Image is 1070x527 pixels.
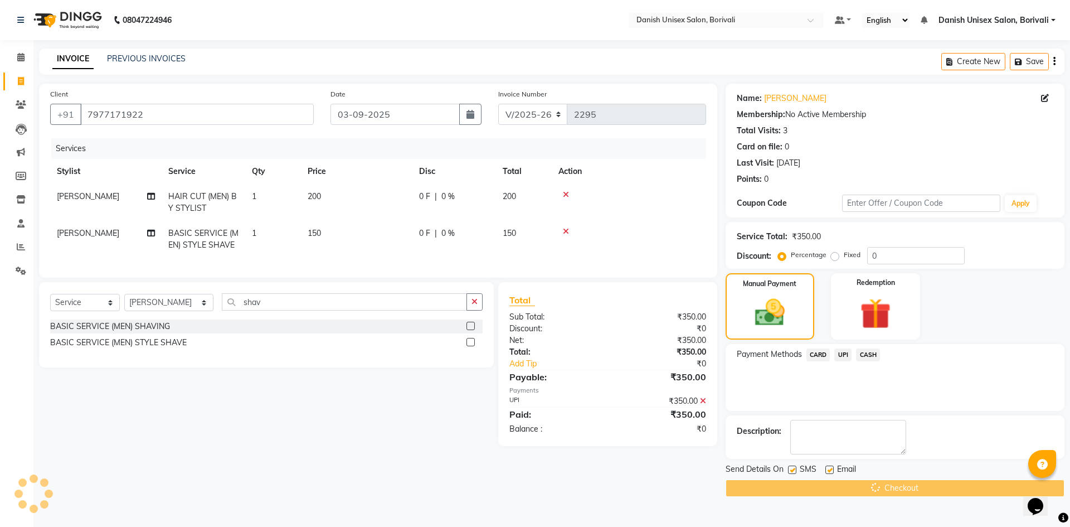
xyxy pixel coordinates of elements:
[501,423,607,435] div: Balance :
[737,250,771,262] div: Discount:
[737,141,782,153] div: Card on file:
[607,335,714,346] div: ₹350.00
[806,349,830,361] span: CARD
[783,125,787,137] div: 3
[737,197,842,209] div: Coupon Code
[496,159,552,184] th: Total
[842,195,1000,212] input: Enter Offer / Coupon Code
[785,141,789,153] div: 0
[764,93,826,104] a: [PERSON_NAME]
[607,311,714,323] div: ₹350.00
[252,191,256,201] span: 1
[501,311,607,323] div: Sub Total:
[252,228,256,238] span: 1
[107,54,186,64] a: PREVIOUS INVOICES
[941,53,1005,70] button: Create New
[737,426,781,437] div: Description:
[503,228,516,238] span: 150
[791,250,826,260] label: Percentage
[245,159,301,184] th: Qty
[737,173,762,185] div: Points:
[625,358,714,370] div: ₹0
[837,463,856,477] span: Email
[435,228,437,239] span: |
[850,294,901,333] img: _gift.svg
[441,191,455,202] span: 0 %
[501,323,607,335] div: Discount:
[764,173,769,185] div: 0
[607,346,714,358] div: ₹350.00
[737,349,802,360] span: Payment Methods
[123,4,172,36] b: 08047224946
[308,228,321,238] span: 150
[792,231,821,243] div: ₹350.00
[607,395,714,407] div: ₹350.00
[168,228,239,250] span: BASIC SERVICE (MEN) STYLE SHAVE
[737,231,787,243] div: Service Total:
[1005,195,1037,212] button: Apply
[607,323,714,335] div: ₹0
[607,423,714,435] div: ₹0
[857,278,895,288] label: Redemption
[607,408,714,421] div: ₹350.00
[726,463,784,477] span: Send Details On
[1023,482,1059,516] iframe: chat widget
[50,337,187,349] div: BASIC SERVICE (MEN) STYLE SHAVE
[746,296,794,330] img: _cash.svg
[412,159,496,184] th: Disc
[80,104,314,125] input: Search by Name/Mobile/Email/Code
[737,109,1053,120] div: No Active Membership
[1010,53,1049,70] button: Save
[552,159,706,184] th: Action
[938,14,1049,26] span: Danish Unisex Salon, Borivali
[501,370,607,384] div: Payable:
[834,349,852,361] span: UPI
[800,463,816,477] span: SMS
[50,104,81,125] button: +91
[419,228,430,239] span: 0 F
[330,89,346,99] label: Date
[607,370,714,384] div: ₹350.00
[168,191,237,213] span: HAIR CUT (MEN) BY STYLIST
[501,335,607,346] div: Net:
[51,138,714,159] div: Services
[501,346,607,358] div: Total:
[743,279,796,289] label: Manual Payment
[503,191,516,201] span: 200
[737,125,781,137] div: Total Visits:
[509,386,706,395] div: Payments
[57,191,119,201] span: [PERSON_NAME]
[52,49,94,69] a: INVOICE
[856,349,880,361] span: CASH
[844,250,860,260] label: Fixed
[57,228,119,238] span: [PERSON_NAME]
[50,89,68,99] label: Client
[419,191,430,202] span: 0 F
[737,157,774,169] div: Last Visit:
[441,228,455,239] span: 0 %
[501,395,607,407] div: UPI
[301,159,412,184] th: Price
[501,358,625,370] a: Add Tip
[222,293,467,311] input: Search or Scan
[308,191,321,201] span: 200
[28,4,105,36] img: logo
[501,408,607,421] div: Paid:
[737,109,785,120] div: Membership:
[737,93,762,104] div: Name:
[776,157,800,169] div: [DATE]
[498,89,547,99] label: Invoice Number
[435,191,437,202] span: |
[509,294,535,306] span: Total
[50,321,170,332] div: BASIC SERVICE (MEN) SHAVING
[50,159,162,184] th: Stylist
[162,159,245,184] th: Service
